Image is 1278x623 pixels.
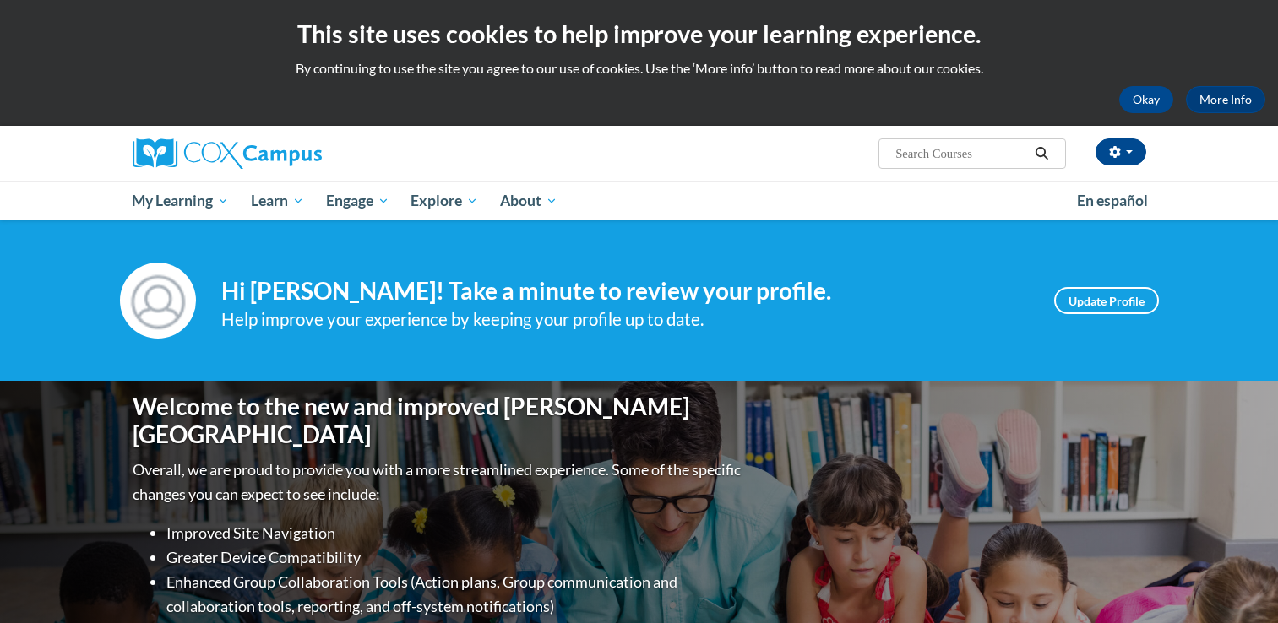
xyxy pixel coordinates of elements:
div: Help improve your experience by keeping your profile up to date. [221,306,1029,333]
a: Cox Campus [133,138,454,169]
button: Search [1029,144,1054,164]
a: My Learning [122,181,241,220]
input: Search Courses [894,144,1029,164]
span: My Learning [132,191,229,211]
h4: Hi [PERSON_NAME]! Take a minute to review your profile. [221,277,1029,306]
button: Account Settings [1096,138,1146,165]
div: Main menu [107,181,1172,220]
span: Learn [251,191,304,211]
a: Explore [400,181,489,220]
h2: This site uses cookies to help improve your learning experience. [13,17,1265,51]
li: Improved Site Navigation [166,521,745,545]
h1: Welcome to the new and improved [PERSON_NAME][GEOGRAPHIC_DATA] [133,393,745,449]
img: Cox Campus [133,138,322,169]
iframe: Button to launch messaging window [1210,555,1264,609]
a: About [489,181,568,220]
span: Explore [411,191,478,211]
img: Profile Image [120,263,196,339]
a: Update Profile [1054,287,1159,314]
a: Learn [240,181,315,220]
a: En español [1066,183,1159,219]
button: Okay [1119,86,1173,113]
li: Enhanced Group Collaboration Tools (Action plans, Group communication and collaboration tools, re... [166,570,745,619]
li: Greater Device Compatibility [166,545,745,570]
a: Engage [315,181,400,220]
a: More Info [1186,86,1265,113]
span: En español [1077,192,1148,209]
span: Engage [326,191,389,211]
p: Overall, we are proud to provide you with a more streamlined experience. Some of the specific cha... [133,458,745,507]
span: About [500,191,557,211]
p: By continuing to use the site you agree to our use of cookies. Use the ‘More info’ button to read... [13,59,1265,78]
